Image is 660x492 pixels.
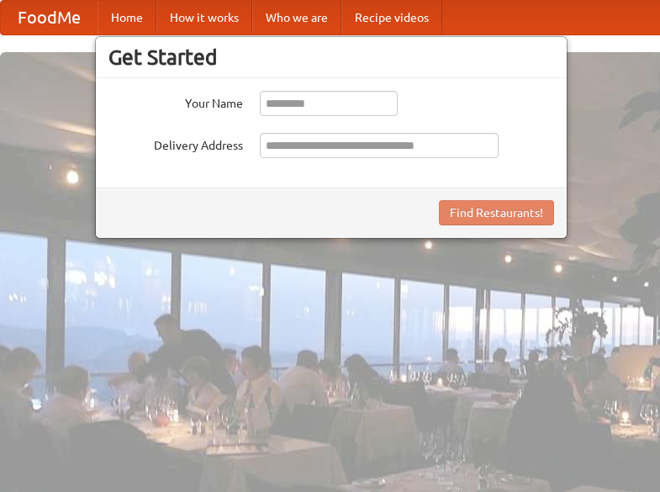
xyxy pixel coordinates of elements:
[98,1,156,34] a: Home
[252,1,341,34] a: Who we are
[108,91,243,112] label: Your Name
[341,1,442,34] a: Recipe videos
[108,45,554,70] h3: Get Started
[1,1,98,34] a: FoodMe
[439,200,554,225] button: Find Restaurants!
[108,133,243,154] label: Delivery Address
[156,1,252,34] a: How it works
